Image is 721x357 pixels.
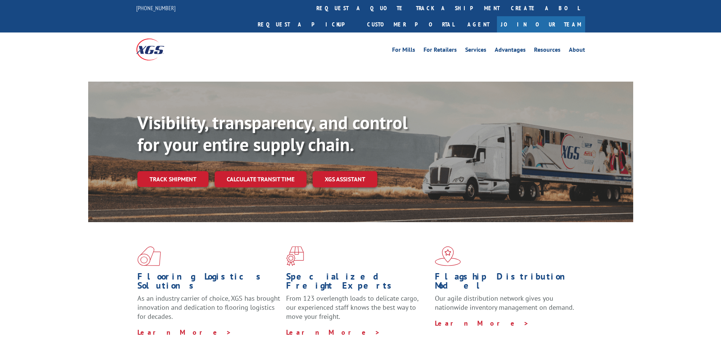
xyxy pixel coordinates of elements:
img: xgs-icon-total-supply-chain-intelligence-red [137,246,161,266]
a: Learn More > [286,328,380,337]
a: Customer Portal [361,16,460,32]
a: Advantages [495,47,526,55]
img: xgs-icon-flagship-distribution-model-red [435,246,461,266]
a: Resources [534,47,561,55]
a: Learn More > [435,319,529,328]
h1: Flooring Logistics Solutions [137,272,280,294]
a: Request a pickup [252,16,361,32]
p: From 123 overlength loads to delicate cargo, our experienced staff knows the best way to move you... [286,294,429,328]
a: [PHONE_NUMBER] [136,4,176,12]
span: As an industry carrier of choice, XGS has brought innovation and dedication to flooring logistics... [137,294,280,321]
a: For Retailers [424,47,457,55]
a: XGS ASSISTANT [313,171,377,187]
a: About [569,47,585,55]
h1: Specialized Freight Experts [286,272,429,294]
a: Services [465,47,486,55]
h1: Flagship Distribution Model [435,272,578,294]
a: Agent [460,16,497,32]
span: Our agile distribution network gives you nationwide inventory management on demand. [435,294,574,312]
a: Join Our Team [497,16,585,32]
a: Track shipment [137,171,209,187]
a: Calculate transit time [215,171,307,187]
a: For Mills [392,47,415,55]
a: Learn More > [137,328,232,337]
img: xgs-icon-focused-on-flooring-red [286,246,304,266]
b: Visibility, transparency, and control for your entire supply chain. [137,111,408,156]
